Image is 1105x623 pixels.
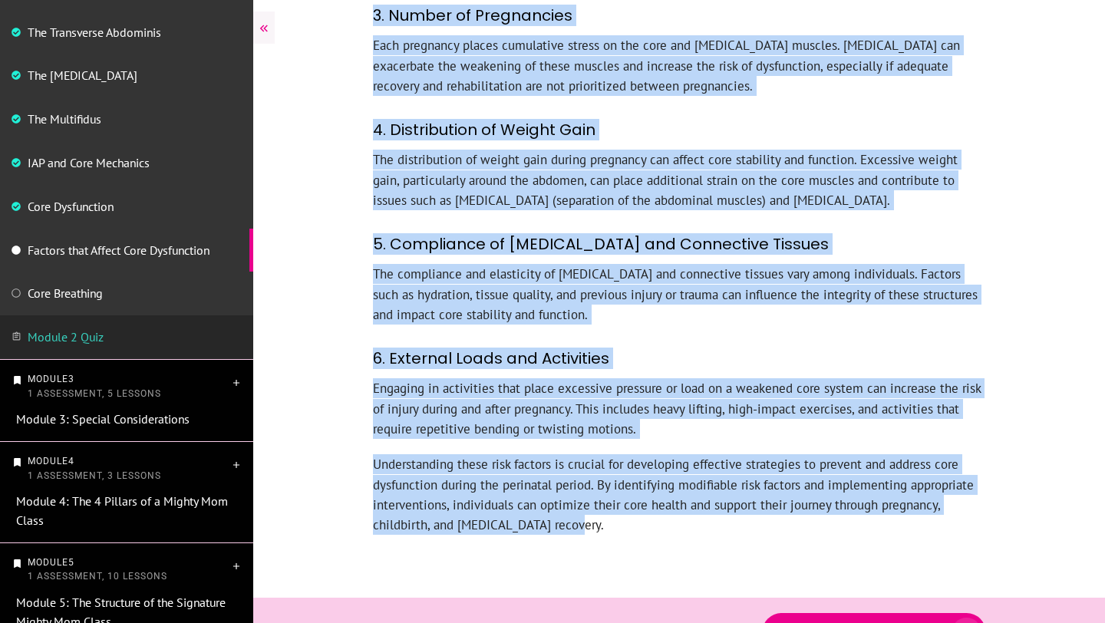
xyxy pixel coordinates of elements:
[68,557,74,568] span: 5
[373,340,985,378] h3: 6. External Loads and Activities
[373,150,985,226] p: The distribution of weight gain during pregnancy can affect core stability and function. Excessiv...
[28,111,101,127] a: The Multifidus
[16,493,228,528] a: Module 4: The 4 Pillars of a Mighty Mom Class
[28,555,230,584] p: Module
[68,456,74,466] span: 4
[28,571,167,582] span: 1 Assessment, 10 Lessons
[373,454,985,550] p: Understanding these risk factors is crucial for developing effective strategies to prevent and ad...
[68,374,74,384] span: 3
[373,264,985,340] p: The compliance and elasticity of [MEDICAL_DATA] and connective tissues vary among individuals. Fa...
[28,199,114,214] a: Core Dysfunction
[28,285,103,301] a: Core Breathing
[28,25,161,40] a: The Transverse Abdominis
[28,155,150,170] a: IAP and Core Mechanics
[28,372,230,400] p: Module
[373,111,985,150] h3: 4. Distribution of Weight Gain
[28,388,161,399] span: 1 Assessment, 5 Lessons
[28,454,230,483] p: Module
[28,68,137,83] a: The [MEDICAL_DATA]
[28,329,104,344] a: Module 2 Quiz
[373,378,985,454] p: Engaging in activities that place excessive pressure or load on a weakened core system can increa...
[373,35,985,111] p: Each pregnancy places cumulative stress on the core and [MEDICAL_DATA] muscles. [MEDICAL_DATA] ca...
[16,411,190,427] a: Module 3: Special Considerations
[28,470,161,481] span: 1 Assessment, 3 Lessons
[373,226,985,264] h3: 5. Compliance of [MEDICAL_DATA] and Connective Tissues
[28,242,209,258] a: Factors that Affect Core Dysfunction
